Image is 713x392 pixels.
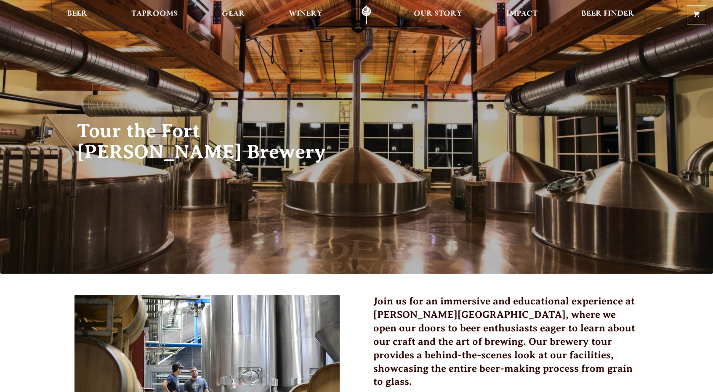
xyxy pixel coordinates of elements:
[408,5,468,24] a: Our Story
[506,11,537,17] span: Impact
[576,5,640,24] a: Beer Finder
[131,11,178,17] span: Taprooms
[581,11,634,17] span: Beer Finder
[61,5,93,24] a: Beer
[289,11,322,17] span: Winery
[351,5,382,24] a: Odell Home
[222,11,245,17] span: Gear
[67,11,88,17] span: Beer
[126,5,183,24] a: Taprooms
[414,11,462,17] span: Our Story
[501,5,543,24] a: Impact
[216,5,250,24] a: Gear
[77,120,340,163] h2: Tour the Fort [PERSON_NAME] Brewery
[283,5,328,24] a: Winery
